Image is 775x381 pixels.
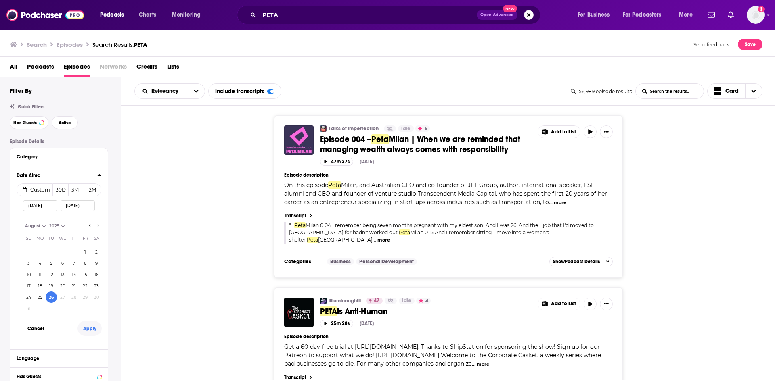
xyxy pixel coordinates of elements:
a: Business [327,258,354,265]
button: Show More Button [600,298,613,310]
a: Episode 004 – Peta Milan | When we are reminded that managing wealth always comes with responsibi... [284,125,314,155]
a: Idle [398,125,414,132]
a: All [10,60,17,77]
span: [GEOGRAPHIC_DATA] [318,237,373,243]
button: 11 [34,269,46,280]
th: Saturday [91,230,102,246]
button: 23 [91,280,102,291]
button: 8 [80,258,91,269]
span: For Business [578,9,610,21]
button: 19 [46,280,57,291]
th: Wednesday [57,230,68,246]
a: iilluminaughtii [329,298,361,304]
button: more [377,237,390,244]
span: is Anti-Human [337,306,387,316]
img: Talks of imperfection [320,125,327,132]
button: Apply [77,321,102,336]
span: ... [291,222,294,228]
button: 4 [416,298,431,304]
button: 31 [23,303,34,314]
button: open menu [135,88,188,94]
div: Category [17,154,96,160]
a: 47 [366,298,383,304]
button: 17 [23,280,34,291]
button: Show More Button [600,125,613,138]
button: 26 [46,291,57,303]
h4: Transcript [284,375,306,380]
div: 56,989 episode results [571,88,632,94]
span: Quick Filters [18,104,44,110]
span: Milan, and Australian CEO and co-founder of JET Group, author, international speaker, LSE alumni ... [284,181,607,206]
div: [DATE] [360,321,374,326]
span: Idle [401,125,411,133]
img: Podchaser - Follow, Share and Rate Podcasts [6,7,84,23]
a: Lists [167,60,179,77]
span: Podcasts [100,9,124,21]
button: 5 [415,125,430,132]
button: 20 [57,280,68,291]
th: Sunday [23,230,34,246]
img: PETA is Anti-Human [284,298,314,327]
button: 25 [34,291,46,303]
span: Show Podcast Details [553,259,600,264]
span: Logged in as WesBurdett [747,6,765,24]
h4: Episode description [284,334,613,339]
a: Podcasts [27,60,54,77]
a: Transcript [284,375,613,380]
button: more [477,361,489,368]
button: Choose View [707,83,763,99]
th: Thursday [68,230,80,246]
input: Search podcasts, credits, & more... [259,8,477,21]
span: PETA [320,306,337,316]
span: Get a 60-day free trial at [URL][DOMAIN_NAME]. Thanks to ShipStation for sponsoring the show! Sig... [284,343,601,367]
span: ... [373,237,376,243]
span: Add to List [551,129,576,135]
button: open menu [188,84,205,98]
input: Start Date [23,200,57,211]
span: Peta [294,222,306,228]
span: Milan 0:04 I remember being seven months pregnant with my eldest son. And I was 26. And the... jo... [289,222,594,235]
span: More [679,9,693,21]
span: Idle [402,297,411,305]
span: Monitoring [172,9,201,21]
span: Relevancy [151,88,181,94]
button: Date Aired [17,170,97,180]
a: Idle [399,298,415,304]
span: New [503,5,517,12]
a: Show notifications dropdown [704,8,718,22]
button: open menu [673,8,703,21]
img: iilluminaughtii [320,298,327,304]
span: For Podcasters [623,9,662,21]
button: Active [52,116,78,129]
button: Has Guests [10,116,48,129]
button: 15 [80,269,91,280]
button: Custom [17,183,53,196]
div: Date Aired [17,173,92,178]
h3: Search [27,41,47,48]
a: Transcript [284,213,613,219]
button: Show More Button [538,298,580,310]
span: Peta [371,134,389,144]
span: Has Guests [13,121,37,125]
button: 6 [57,258,68,269]
a: PETAis Anti-Human [320,306,532,316]
a: Show notifications dropdown [725,8,737,22]
span: Charts [139,9,156,21]
button: Open AdvancedNew [477,10,517,20]
span: Milan 0:15 And I remember sitting... move into a women's shelter. [289,229,549,243]
div: Search Results: [92,41,147,48]
button: Cancel [23,321,48,336]
button: 22 [80,280,91,291]
button: 29 [80,291,91,303]
button: open menu [618,8,673,21]
button: open menu [166,8,211,21]
div: Search podcasts, credits, & more... [245,6,548,24]
button: 2 [91,246,102,258]
button: 16 [91,269,102,280]
p: Episode Details [10,139,108,144]
button: Go to next month [94,221,102,229]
